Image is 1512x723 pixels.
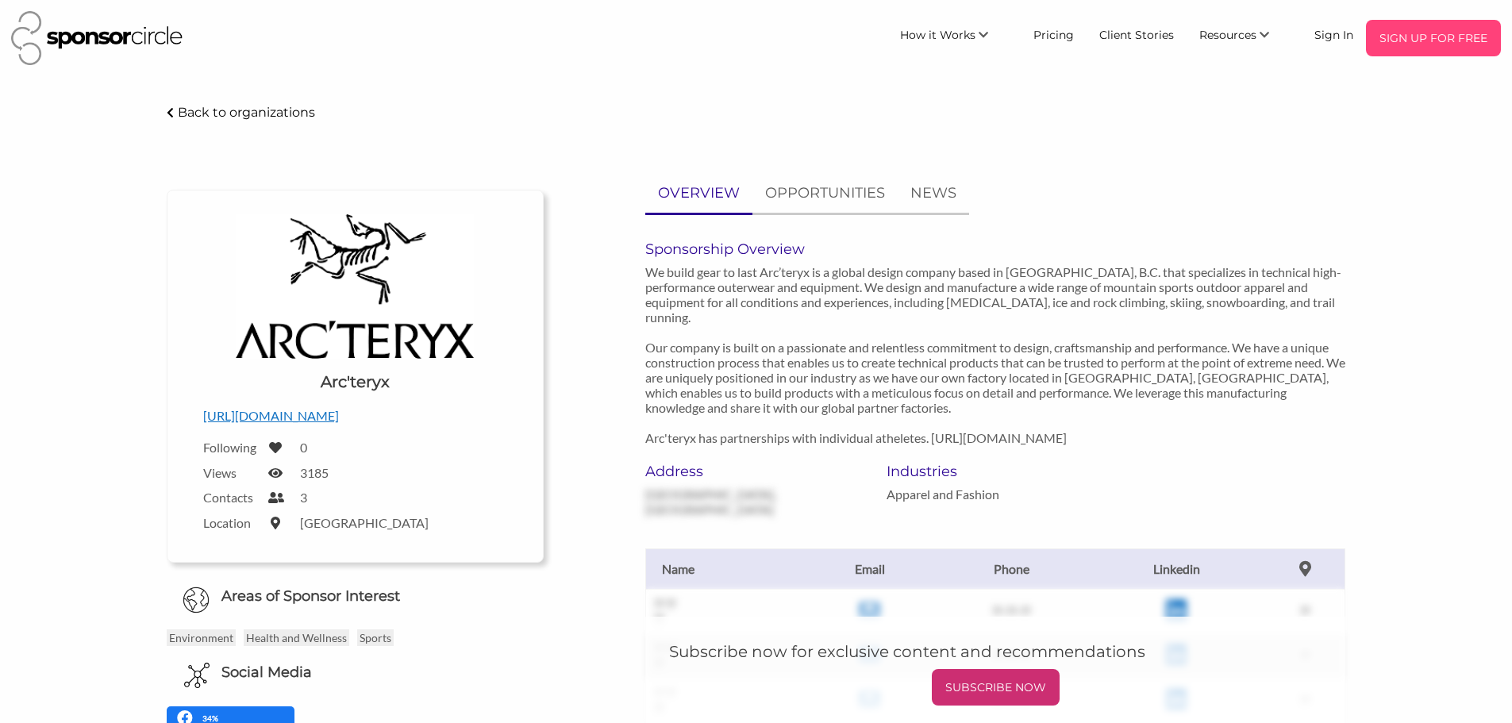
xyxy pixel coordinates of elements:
[11,11,183,65] img: Sponsor Circle Logo
[203,515,259,530] label: Location
[938,675,1053,699] p: SUBSCRIBE NOW
[203,465,259,480] label: Views
[1302,20,1366,48] a: Sign In
[321,371,390,393] h1: Arc'teryx
[1087,548,1265,589] th: Linkedin
[167,629,236,646] p: Environment
[300,465,329,480] label: 3185
[900,28,975,42] span: How it Works
[221,663,312,683] h6: Social Media
[183,586,210,613] img: Globe Icon
[887,463,1104,480] h6: Industries
[804,548,934,589] th: Email
[935,548,1088,589] th: Phone
[669,640,1322,663] h5: Subscribe now for exclusive content and recommendations
[645,548,804,589] th: Name
[178,105,315,120] p: Back to organizations
[203,440,259,455] label: Following
[1199,28,1256,42] span: Resources
[887,20,1021,56] li: How it Works
[1021,20,1087,48] a: Pricing
[910,182,956,205] p: NEWS
[203,490,259,505] label: Contacts
[300,440,307,455] label: 0
[244,629,349,646] p: Health and Wellness
[887,486,1104,502] p: Apparel and Fashion
[1372,26,1495,50] p: SIGN UP FOR FREE
[669,669,1322,706] a: SUBSCRIBE NOW
[300,490,307,505] label: 3
[645,463,863,480] h6: Address
[236,214,474,359] img: Logo
[155,586,556,606] h6: Areas of Sponsor Interest
[658,182,740,205] p: OVERVIEW
[645,264,1345,445] p: We build gear to last Arc’teryx is a global design company based in [GEOGRAPHIC_DATA], B.C. that ...
[357,629,394,646] p: Sports
[184,663,210,688] img: Social Media Icon
[1187,20,1302,56] li: Resources
[203,406,507,426] p: [URL][DOMAIN_NAME]
[765,182,885,205] p: OPPORTUNITIES
[300,515,429,530] label: [GEOGRAPHIC_DATA]
[645,240,1345,258] h6: Sponsorship Overview
[1087,20,1187,48] a: Client Stories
